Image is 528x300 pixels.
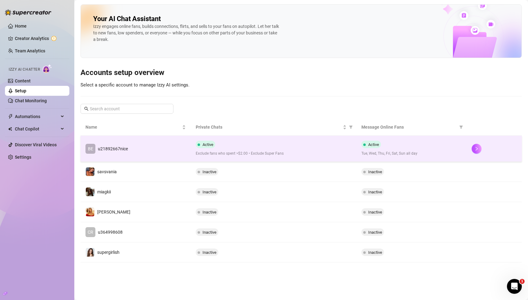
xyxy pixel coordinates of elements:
span: u364998608 [98,230,123,235]
span: Name [85,124,181,130]
span: supergirlish [97,250,120,255]
span: filter [348,122,354,132]
span: Inactive [203,190,216,194]
span: CR [88,229,93,236]
a: Settings [15,155,31,160]
img: logo-BBDzfeDw.svg [5,9,51,15]
h2: Your AI Chat Assistant [93,15,161,23]
span: Inactive [368,210,382,214]
span: Inactive [203,210,216,214]
a: Setup [15,88,26,93]
span: Inactive [368,190,382,194]
img: miagkii [86,187,94,196]
span: Active [203,142,213,147]
img: AI Chatter [42,64,52,73]
span: Private Chats [196,124,341,130]
img: savsvania [86,167,94,176]
span: Inactive [203,250,216,255]
span: Inactive [368,170,382,174]
th: Private Chats [191,119,356,136]
img: mikayla_demaiter [86,208,94,216]
a: Discover Viral Videos [15,142,57,147]
span: Inactive [203,170,216,174]
span: 1 [520,279,525,284]
span: Tue, Wed, Thu, Fri, Sat, Sun all day [361,151,462,157]
span: Active [368,142,379,147]
span: Inactive [203,230,216,235]
span: Select a specific account to manage Izzy AI settings. [81,82,190,88]
span: thunderbolt [8,114,13,119]
span: savsvania [97,169,117,174]
span: filter [458,122,464,132]
h3: Accounts setup overview [81,68,522,78]
span: Message Online Fans [361,124,457,130]
span: Izzy AI Chatter [9,67,40,73]
button: right [472,144,482,154]
span: search [84,107,89,111]
img: Chat Copilot [8,127,12,131]
span: BE [88,145,93,152]
span: miagkii [97,189,111,194]
a: Home [15,24,27,29]
span: Exclude fans who spent >$2.00 • Exclude Super Fans [196,151,351,157]
span: u21892667nice [98,146,128,151]
iframe: Intercom live chat [507,279,522,294]
input: Search account [90,105,165,112]
span: build [3,291,7,296]
span: Chat Copilot [15,124,59,134]
a: Content [15,78,31,83]
img: supergirlish [86,248,94,257]
div: Izzy engages online fans, builds connections, flirts, and sells to your fans on autopilot. Let he... [93,23,279,43]
span: Inactive [368,230,382,235]
span: right [474,147,479,151]
span: [PERSON_NAME] [97,210,130,214]
a: Chat Monitoring [15,98,47,103]
span: filter [349,125,353,129]
a: Team Analytics [15,48,45,53]
th: Name [81,119,191,136]
span: filter [459,125,463,129]
a: Creator Analytics exclamation-circle [15,33,64,43]
span: Automations [15,112,59,121]
span: Inactive [368,250,382,255]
